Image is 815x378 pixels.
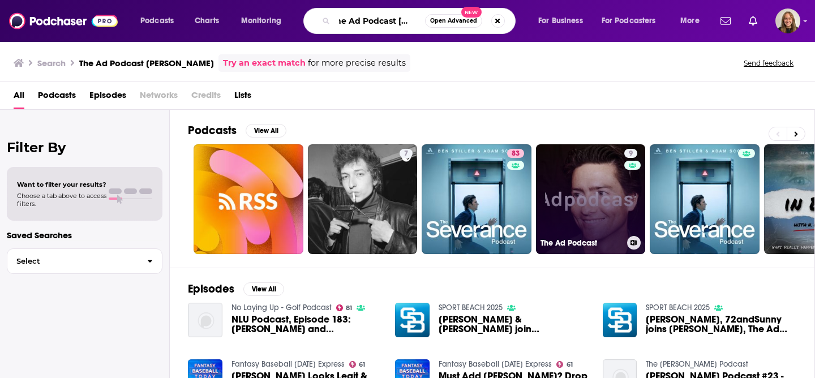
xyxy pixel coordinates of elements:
span: [PERSON_NAME], 72andSunny joins [PERSON_NAME], The Ad Podcast in the SPORT BEACH Content Studio [646,315,796,334]
p: Saved Searches [7,230,162,240]
a: Show notifications dropdown [744,11,762,31]
button: Open AdvancedNew [425,14,482,28]
span: 83 [512,148,520,160]
span: 61 [567,362,573,367]
button: View All [243,282,284,296]
span: Want to filter your results? [17,181,106,188]
input: Search podcasts, credits, & more... [334,12,425,30]
a: Episodes [89,86,126,109]
img: Matt Murphy, 72andSunny joins Dylan Conroy, The Ad Podcast in the SPORT BEACH Content Studio [603,303,637,337]
a: 9 [624,149,637,158]
button: open menu [530,12,597,30]
span: Credits [191,86,221,109]
a: The Adam Cochy Podcast [646,359,748,369]
a: SPORT BEACH 2025 [439,303,503,312]
img: User Profile [775,8,800,33]
h2: Episodes [188,282,234,296]
span: Charts [195,13,219,29]
img: Podchaser - Follow, Share and Rate Podcasts [9,10,118,32]
h2: Filter By [7,139,162,156]
a: 83 [507,149,524,158]
button: Send feedback [740,58,797,68]
a: Lists [234,86,251,109]
a: No Laying Up - Golf Podcast [231,303,332,312]
a: 61 [349,361,366,368]
span: 81 [346,306,352,311]
span: for more precise results [308,57,406,70]
div: Search podcasts, credits, & more... [314,8,526,34]
a: Charts [187,12,226,30]
a: 83 [422,144,531,254]
a: SPORT BEACH 2025 [646,303,710,312]
button: View All [246,124,286,138]
a: All [14,86,24,109]
span: Podcasts [140,13,174,29]
button: Select [7,248,162,274]
a: 9The Ad Podcast [536,144,646,254]
a: NLU Podcast, Episode 183: Adam Hadwin and Dylan Meyer [231,315,382,334]
span: Monitoring [241,13,281,29]
span: NLU Podcast, Episode 183: [PERSON_NAME] and [PERSON_NAME] [231,315,382,334]
a: PodcastsView All [188,123,286,138]
span: Open Advanced [430,18,477,24]
span: 7 [404,148,408,160]
button: open menu [672,12,714,30]
span: [PERSON_NAME] & [PERSON_NAME] join [PERSON_NAME], The Ad Podcast in the SPORT BEACH Content Studio [439,315,589,334]
a: Try an exact match [223,57,306,70]
a: Podcasts [38,86,76,109]
h3: The Ad Podcast [541,238,623,248]
a: 7 [308,144,418,254]
a: EpisodesView All [188,282,284,296]
span: For Business [538,13,583,29]
a: Ali Cornford & Geoff McHenry join Dylan Conroy, The Ad Podcast in the SPORT BEACH Content Studio [439,315,589,334]
button: open menu [594,12,672,30]
a: 81 [336,304,353,311]
span: Logged in as ewalper [775,8,800,33]
a: Fantasy Baseball Today Express [231,359,345,369]
span: Networks [140,86,178,109]
a: 61 [556,361,573,368]
img: Ali Cornford & Geoff McHenry join Dylan Conroy, The Ad Podcast in the SPORT BEACH Content Studio [395,303,430,337]
img: NLU Podcast, Episode 183: Adam Hadwin and Dylan Meyer [188,303,222,337]
span: More [680,13,700,29]
span: Choose a tab above to access filters. [17,192,106,208]
a: Show notifications dropdown [716,11,735,31]
a: Matt Murphy, 72andSunny joins Dylan Conroy, The Ad Podcast in the SPORT BEACH Content Studio [646,315,796,334]
h2: Podcasts [188,123,237,138]
span: For Podcasters [602,13,656,29]
button: open menu [233,12,296,30]
span: 9 [629,148,633,160]
span: 61 [359,362,365,367]
h3: The Ad Podcast [PERSON_NAME] [79,58,214,68]
h3: Search [37,58,66,68]
span: Select [7,257,138,265]
a: 7 [400,149,413,158]
span: New [461,7,482,18]
button: Show profile menu [775,8,800,33]
a: Fantasy Baseball Today Express [439,359,552,369]
button: open menu [132,12,188,30]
